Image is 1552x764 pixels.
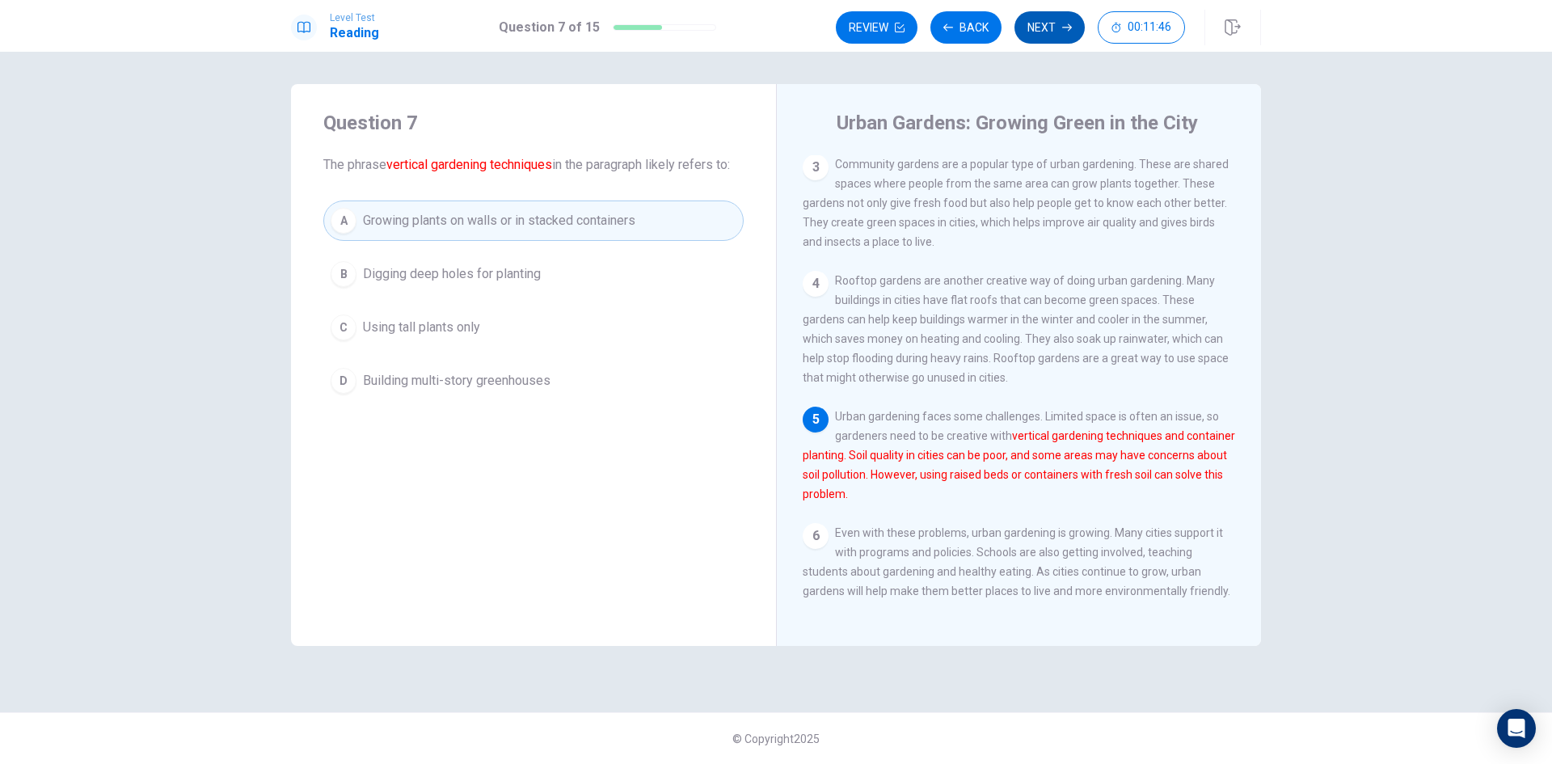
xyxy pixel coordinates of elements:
[363,371,550,390] span: Building multi-story greenhouses
[331,368,356,394] div: D
[803,407,829,433] div: 5
[323,254,744,294] button: BDigging deep holes for planting
[1014,11,1085,44] button: Next
[732,732,820,745] span: © Copyright 2025
[1497,709,1536,748] div: Open Intercom Messenger
[323,110,744,136] h4: Question 7
[836,11,917,44] button: Review
[499,18,600,37] h1: Question 7 of 15
[803,158,1229,248] span: Community gardens are a popular type of urban gardening. These are shared spaces where people fro...
[803,274,1229,384] span: Rooftop gardens are another creative way of doing urban gardening. Many buildings in cities have ...
[323,155,744,175] span: The phrase in the paragraph likely refers to:
[930,11,1002,44] button: Back
[803,526,1230,597] span: Even with these problems, urban gardening is growing. Many cities support it with programs and po...
[803,523,829,549] div: 6
[330,12,379,23] span: Level Test
[330,23,379,43] h1: Reading
[323,200,744,241] button: AGrowing plants on walls or in stacked containers
[363,318,480,337] span: Using tall plants only
[837,110,1198,136] h4: Urban Gardens: Growing Green in the City
[1128,21,1171,34] span: 00:11:46
[1098,11,1185,44] button: 00:11:46
[323,307,744,348] button: CUsing tall plants only
[323,361,744,401] button: DBuilding multi-story greenhouses
[386,157,552,172] font: vertical gardening techniques
[331,261,356,287] div: B
[803,429,1235,500] font: vertical gardening techniques and container planting. Soil quality in cities can be poor, and som...
[331,314,356,340] div: C
[803,154,829,180] div: 3
[363,211,635,230] span: Growing plants on walls or in stacked containers
[331,208,356,234] div: A
[363,264,541,284] span: Digging deep holes for planting
[803,271,829,297] div: 4
[803,410,1235,500] span: Urban gardening faces some challenges. Limited space is often an issue, so gardeners need to be c...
